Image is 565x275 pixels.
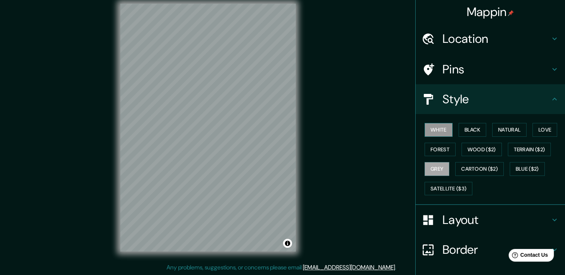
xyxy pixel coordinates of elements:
[459,123,487,137] button: Black
[396,263,397,272] div: .
[283,239,292,248] button: Toggle attribution
[416,235,565,265] div: Border
[425,182,472,196] button: Satellite ($3)
[425,143,456,157] button: Forest
[510,162,545,176] button: Blue ($2)
[120,4,296,252] canvas: Map
[508,10,514,16] img: pin-icon.png
[508,143,551,157] button: Terrain ($2)
[492,123,527,137] button: Natural
[416,54,565,84] div: Pins
[467,4,514,19] h4: Mappin
[443,31,550,46] h4: Location
[397,263,399,272] div: .
[303,263,395,271] a: [EMAIL_ADDRESS][DOMAIN_NAME]
[443,92,550,107] h4: Style
[443,212,550,227] h4: Layout
[499,246,557,267] iframe: Help widget launcher
[462,143,502,157] button: Wood ($2)
[443,62,550,77] h4: Pins
[455,162,504,176] button: Cartoon ($2)
[443,242,550,257] h4: Border
[425,162,449,176] button: Grey
[416,24,565,54] div: Location
[425,123,453,137] button: White
[167,263,396,272] p: Any problems, suggestions, or concerns please email .
[416,205,565,235] div: Layout
[533,123,557,137] button: Love
[416,84,565,114] div: Style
